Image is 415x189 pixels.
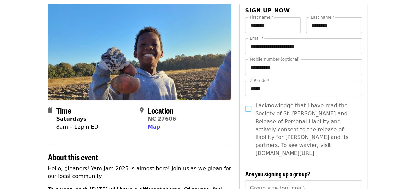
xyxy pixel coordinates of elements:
button: Map [148,123,160,131]
label: Last name [311,15,334,19]
input: ZIP code [245,81,362,96]
label: Mobile number (optional) [250,57,300,61]
p: Hello, gleaners! Yam Jam 2025 is almost here! Join us as we glean for our local community. [48,165,232,180]
input: Email [245,38,362,54]
span: Map [148,124,160,130]
a: NC 27606 [148,116,176,122]
div: 8am – 12pm EDT [56,123,102,131]
img: Yam Jam 2025! organized by Society of St. Andrew [48,4,231,100]
label: First name [250,15,273,19]
strong: Saturdays [56,116,86,122]
span: Are you signing up a group? [245,170,310,178]
input: First name [245,17,301,33]
label: Email [250,36,263,40]
span: About this event [48,151,98,163]
span: Location [148,104,174,116]
span: I acknowledge that I have read the Society of St. [PERSON_NAME] and Release of Personal Liability... [255,102,356,157]
input: Mobile number (optional) [245,59,362,75]
span: Sign up now [245,7,290,14]
span: Time [56,104,71,116]
i: calendar icon [48,107,52,113]
input: Last name [306,17,362,33]
i: map-marker-alt icon [140,107,144,113]
label: ZIP code [250,79,269,83]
